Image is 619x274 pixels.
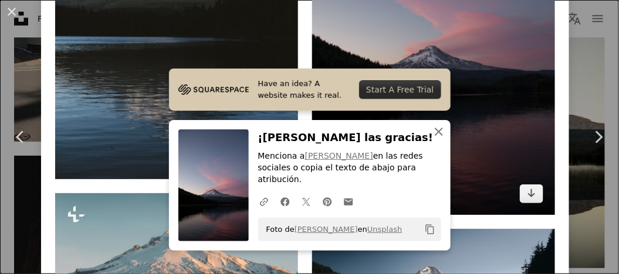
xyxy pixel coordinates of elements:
[520,184,543,203] a: Descargar
[178,81,249,98] img: file-1705255347840-230a6ab5bca9image
[305,152,373,161] a: [PERSON_NAME]
[295,225,358,234] a: [PERSON_NAME]
[317,190,338,213] a: Comparte en Pinterest
[169,68,451,111] a: Have an idea? A website makes it real.Start A Free Trial
[275,190,296,213] a: Comparte en Facebook
[367,225,402,234] a: Unsplash
[258,151,441,186] p: Menciona a en las redes sociales o copia el texto de abajo para atribución.
[578,81,619,193] a: Siguiente
[338,190,359,213] a: Comparte por correo electrónico
[261,220,402,239] span: Foto de en
[420,220,440,239] button: Copiar al portapapeles
[359,80,441,99] div: Start A Free Trial
[258,129,441,146] h3: ¡[PERSON_NAME] las gracias!
[312,28,555,38] a: Cuerpo de agua cerca de la montaña bajo el cielo azul durante el día
[296,190,317,213] a: Comparte en Twitter
[258,78,350,101] span: Have an idea? A website makes it real.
